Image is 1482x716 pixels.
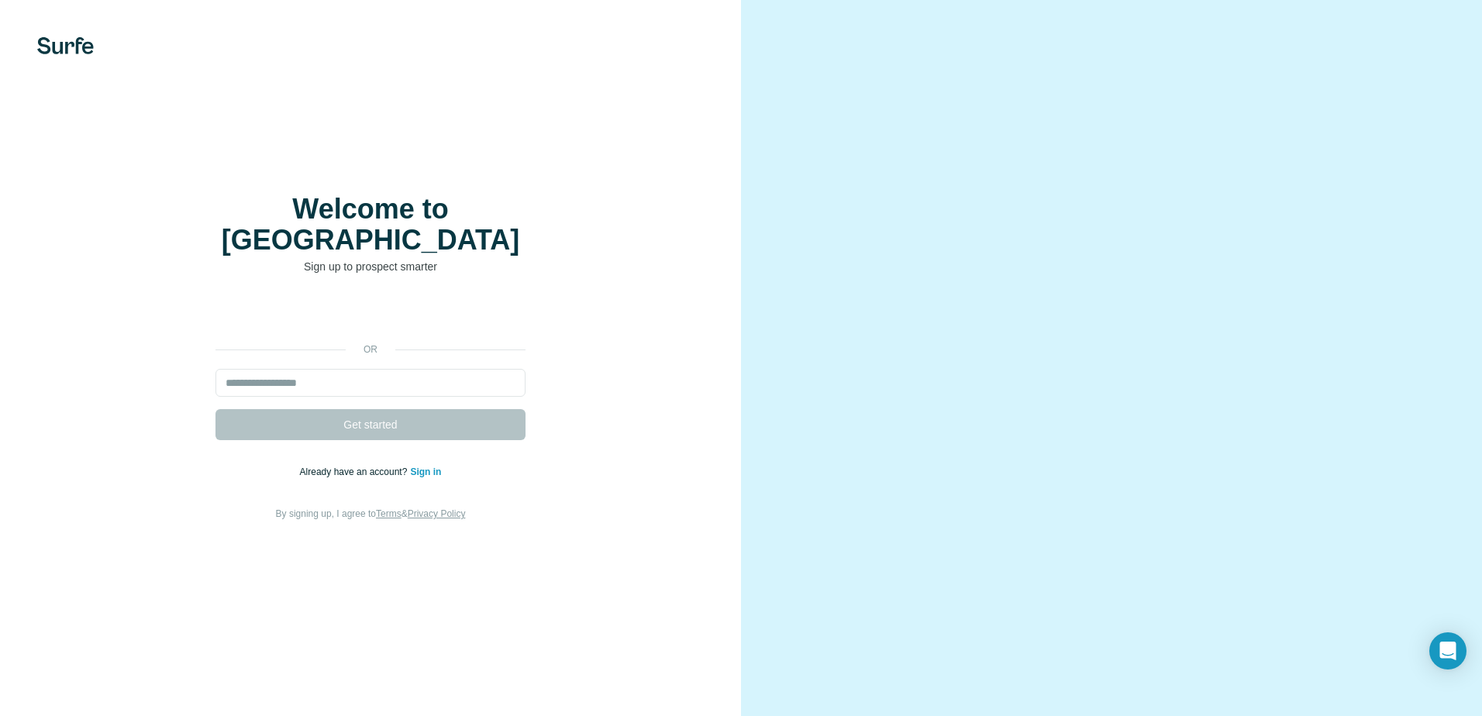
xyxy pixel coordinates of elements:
[300,466,411,477] span: Already have an account?
[276,508,466,519] span: By signing up, I agree to &
[215,194,526,256] h1: Welcome to [GEOGRAPHIC_DATA]
[376,508,402,519] a: Terms
[408,508,466,519] a: Privacy Policy
[208,298,533,332] iframe: Sign in with Google Button
[37,37,94,54] img: Surfe's logo
[1429,632,1466,670] div: Open Intercom Messenger
[215,259,526,274] p: Sign up to prospect smarter
[346,343,395,356] p: or
[410,466,441,477] a: Sign in
[1163,15,1466,211] iframe: Sign in with Google Dialog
